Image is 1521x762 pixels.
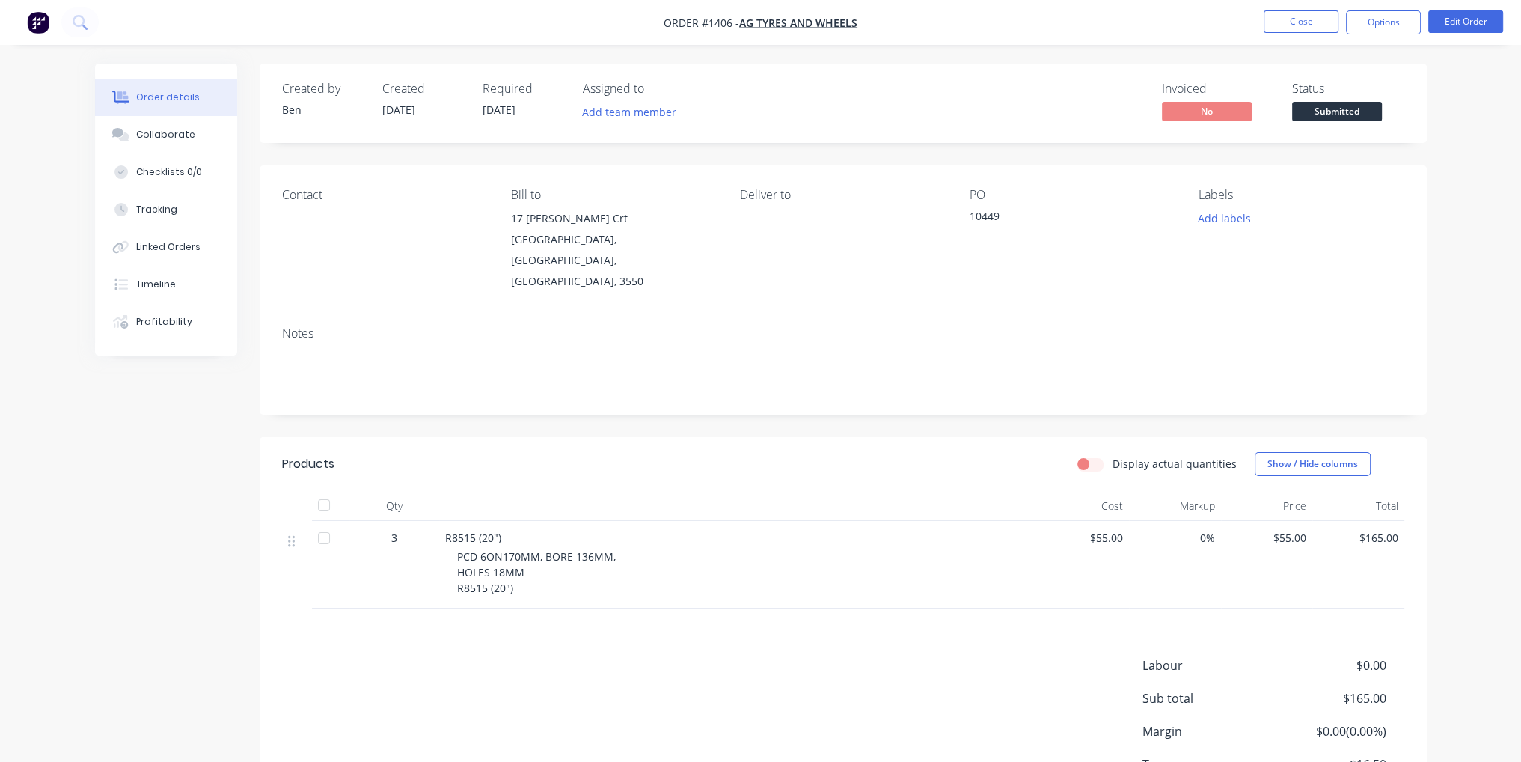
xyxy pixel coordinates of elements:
span: $55.00 [1227,530,1307,546]
span: $0.00 ( 0.00 %) [1275,722,1386,740]
span: $0.00 [1275,656,1386,674]
div: Status [1292,82,1404,96]
div: Created [382,82,465,96]
button: Add labels [1190,208,1259,228]
div: Linked Orders [136,240,201,254]
div: Profitability [136,315,192,329]
div: Labels [1199,188,1404,202]
span: Submitted [1292,102,1382,121]
div: Contact [282,188,487,202]
div: 17 [PERSON_NAME] Crt [511,208,716,229]
span: 0% [1135,530,1215,546]
div: Required [483,82,565,96]
div: Order details [136,91,200,104]
span: Order #1406 - [664,16,739,30]
button: Submitted [1292,102,1382,124]
button: Add team member [583,102,685,122]
div: Ben [282,102,364,118]
a: AG Tyres and Wheels [739,16,857,30]
span: [DATE] [382,103,415,117]
div: 10449 [970,208,1157,229]
button: Tracking [95,191,237,228]
button: Show / Hide columns [1255,452,1371,476]
div: Price [1221,491,1313,521]
div: Created by [282,82,364,96]
div: Notes [282,326,1404,341]
div: Checklists 0/0 [136,165,202,179]
span: No [1162,102,1252,121]
button: Checklists 0/0 [95,153,237,191]
div: [GEOGRAPHIC_DATA], [GEOGRAPHIC_DATA], [GEOGRAPHIC_DATA], 3550 [511,229,716,292]
button: Timeline [95,266,237,303]
button: Add team member [574,102,684,122]
div: Markup [1129,491,1221,521]
button: Options [1346,10,1421,34]
span: $55.00 [1044,530,1124,546]
div: Qty [349,491,439,521]
span: R8515 (20") [445,531,501,545]
div: Deliver to [740,188,945,202]
button: Close [1264,10,1338,33]
button: Order details [95,79,237,116]
div: PO [970,188,1175,202]
span: Margin [1142,722,1276,740]
span: $165.00 [1318,530,1398,546]
div: Collaborate [136,128,195,141]
img: Factory [27,11,49,34]
span: Sub total [1142,689,1276,707]
div: Bill to [511,188,716,202]
span: 3 [391,530,397,546]
button: Linked Orders [95,228,237,266]
button: Profitability [95,303,237,341]
div: Invoiced [1162,82,1274,96]
div: Tracking [136,203,177,216]
label: Display actual quantities [1113,456,1237,472]
span: Labour [1142,656,1276,674]
div: Total [1312,491,1404,521]
button: Collaborate [95,116,237,153]
div: Products [282,455,334,473]
div: Timeline [136,278,176,291]
button: Edit Order [1428,10,1503,33]
div: Assigned to [583,82,732,96]
span: PCD 6ON170MM, BORE 136MM, HOLES 18MM R8515 (20") [457,549,616,595]
div: Cost [1038,491,1130,521]
span: $165.00 [1275,689,1386,707]
div: 17 [PERSON_NAME] Crt[GEOGRAPHIC_DATA], [GEOGRAPHIC_DATA], [GEOGRAPHIC_DATA], 3550 [511,208,716,292]
span: [DATE] [483,103,515,117]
